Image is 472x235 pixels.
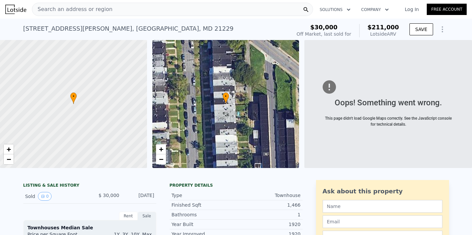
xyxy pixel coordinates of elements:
[368,24,399,31] span: $211,000
[23,183,156,189] div: LISTING & SALE HISTORY
[4,144,14,154] a: Zoom in
[323,97,454,109] div: Oops! Something went wrong.
[356,4,394,16] button: Company
[125,192,154,201] div: [DATE]
[25,192,84,201] div: Sold
[236,202,301,208] div: 1,466
[28,224,152,231] div: Townhouses Median Sale
[159,145,163,153] span: +
[138,212,156,220] div: Sale
[436,23,449,36] button: Show Options
[172,221,236,228] div: Year Built
[70,92,77,104] div: •
[427,4,467,15] a: Free Account
[98,193,119,198] span: $ 30,000
[7,145,11,153] span: +
[368,31,399,37] div: Lotside ARV
[156,154,166,164] a: Zoom out
[32,5,112,13] span: Search an address or region
[236,221,301,228] div: 1920
[172,211,236,218] div: Bathrooms
[70,93,77,99] span: •
[4,154,14,164] a: Zoom out
[7,155,11,163] span: −
[323,215,442,228] input: Email
[409,23,433,35] button: SAVE
[323,187,442,196] div: Ask about this property
[223,92,229,104] div: •
[223,93,229,99] span: •
[159,155,163,163] span: −
[323,200,442,213] input: Name
[5,5,26,14] img: Lotside
[38,192,52,201] button: View historical data
[172,202,236,208] div: Finished Sqft
[236,211,301,218] div: 1
[297,31,351,37] div: Off Market, last sold for
[119,212,138,220] div: Rent
[23,24,234,33] div: [STREET_ADDRESS][PERSON_NAME] , [GEOGRAPHIC_DATA] , MD 21229
[172,192,236,199] div: Type
[323,115,454,127] div: This page didn't load Google Maps correctly. See the JavaScript console for technical details.
[236,192,301,199] div: Townhouse
[156,144,166,154] a: Zoom in
[314,4,356,16] button: Solutions
[310,24,338,31] span: $30,000
[397,6,427,13] a: Log In
[170,183,303,188] div: Property details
